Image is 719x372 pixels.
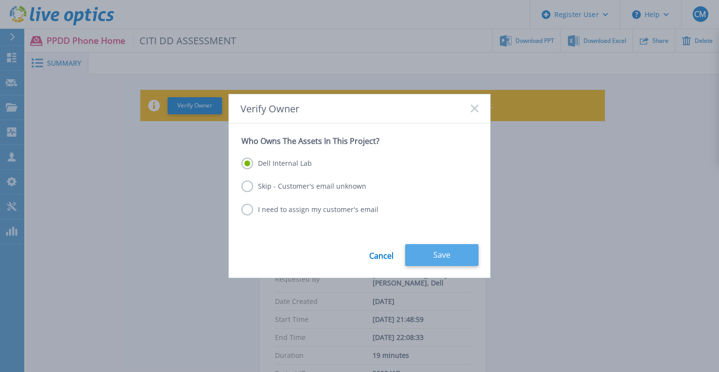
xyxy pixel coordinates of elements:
label: I need to assign my customer's email [241,204,378,215]
p: Who Owns The Assets In This Project? [241,136,478,146]
a: Cancel [369,244,394,266]
label: Skip - Customer's email unknown [241,180,366,192]
label: Dell Internal Lab [241,158,312,169]
button: Save [405,244,479,266]
span: Verify Owner [240,103,299,114]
